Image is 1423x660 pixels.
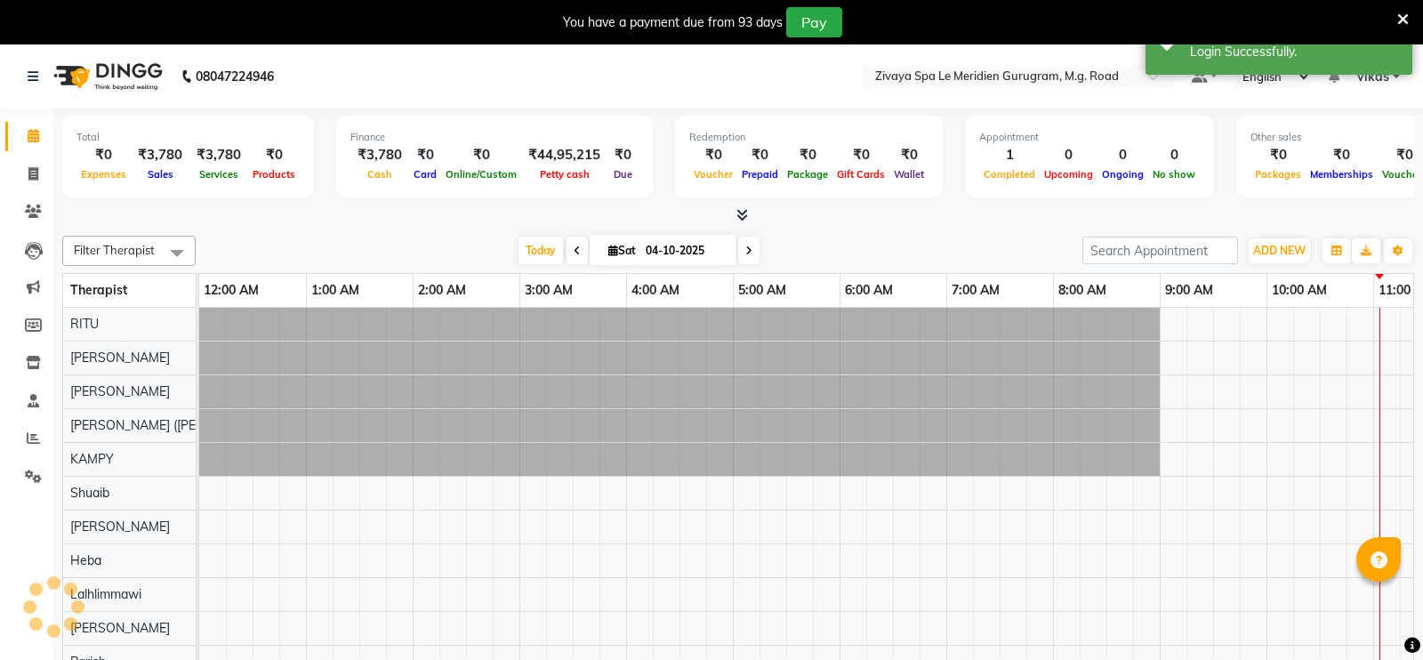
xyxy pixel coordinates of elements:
span: [PERSON_NAME] ([PERSON_NAME]) [70,417,280,433]
span: Sat [604,244,640,257]
div: ₹3,780 [131,145,189,165]
span: [PERSON_NAME] [70,350,170,366]
a: 10:00 AM [1267,278,1331,303]
a: 5:00 AM [734,278,791,303]
div: ₹0 [689,145,737,165]
div: 0 [1148,145,1200,165]
span: Due [609,168,637,181]
a: 2:00 AM [414,278,470,303]
span: Completed [979,168,1040,181]
span: Shuaib [70,485,109,501]
span: Gift Cards [832,168,889,181]
div: ₹0 [441,145,521,165]
span: Wallet [889,168,929,181]
span: Sales [143,168,178,181]
div: Redemption [689,130,929,145]
span: Therapist [70,282,127,298]
div: ₹0 [76,145,131,165]
span: Lalhlimmawi [70,586,141,602]
img: logo [45,52,167,101]
span: Cash [363,168,397,181]
div: Finance [350,130,639,145]
div: ₹3,780 [350,145,409,165]
span: [PERSON_NAME] [70,383,170,399]
span: Petty cash [535,168,594,181]
span: Expenses [76,168,131,181]
span: Heba [70,552,101,568]
a: 1:00 AM [307,278,364,303]
div: ₹0 [832,145,889,165]
a: 3:00 AM [520,278,577,303]
span: Today [519,237,563,264]
div: 0 [1097,145,1148,165]
div: 0 [1040,145,1097,165]
span: Online/Custom [441,168,521,181]
div: Total [76,130,300,145]
span: Packages [1250,168,1306,181]
a: 8:00 AM [1054,278,1111,303]
div: ₹0 [248,145,300,165]
div: You have a payment due from 93 days [563,13,783,32]
b: 08047224946 [196,52,274,101]
button: ADD NEW [1249,238,1310,263]
a: 4:00 AM [627,278,684,303]
span: Upcoming [1040,168,1097,181]
div: 1 [979,145,1040,165]
div: ₹0 [607,145,639,165]
button: Pay [786,7,842,37]
input: Search Appointment [1082,237,1238,264]
a: 7:00 AM [947,278,1004,303]
span: [PERSON_NAME] [70,620,170,636]
div: ₹44,95,215 [521,145,607,165]
span: [PERSON_NAME] [70,519,170,535]
div: Appointment [979,130,1200,145]
span: Products [248,168,300,181]
div: ₹0 [409,145,441,165]
span: RITU [70,316,99,332]
span: No show [1148,168,1200,181]
a: 6:00 AM [840,278,897,303]
span: Ongoing [1097,168,1148,181]
div: ₹3,780 [189,145,248,165]
div: ₹0 [1250,145,1306,165]
div: ₹0 [737,145,783,165]
a: 12:00 AM [199,278,263,303]
span: Services [195,168,243,181]
a: 9:00 AM [1161,278,1218,303]
span: vikas [1357,68,1389,86]
div: Login Successfully. [1190,43,1399,61]
span: Voucher [689,168,737,181]
span: Package [783,168,832,181]
div: ₹0 [889,145,929,165]
span: KAMPY [70,451,114,467]
div: ₹0 [783,145,832,165]
div: ₹0 [1306,145,1378,165]
span: Card [409,168,441,181]
span: Prepaid [737,168,783,181]
span: ADD NEW [1253,244,1306,257]
span: Memberships [1306,168,1378,181]
span: Filter Therapist [74,243,155,257]
input: 2025-10-04 [640,237,729,264]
